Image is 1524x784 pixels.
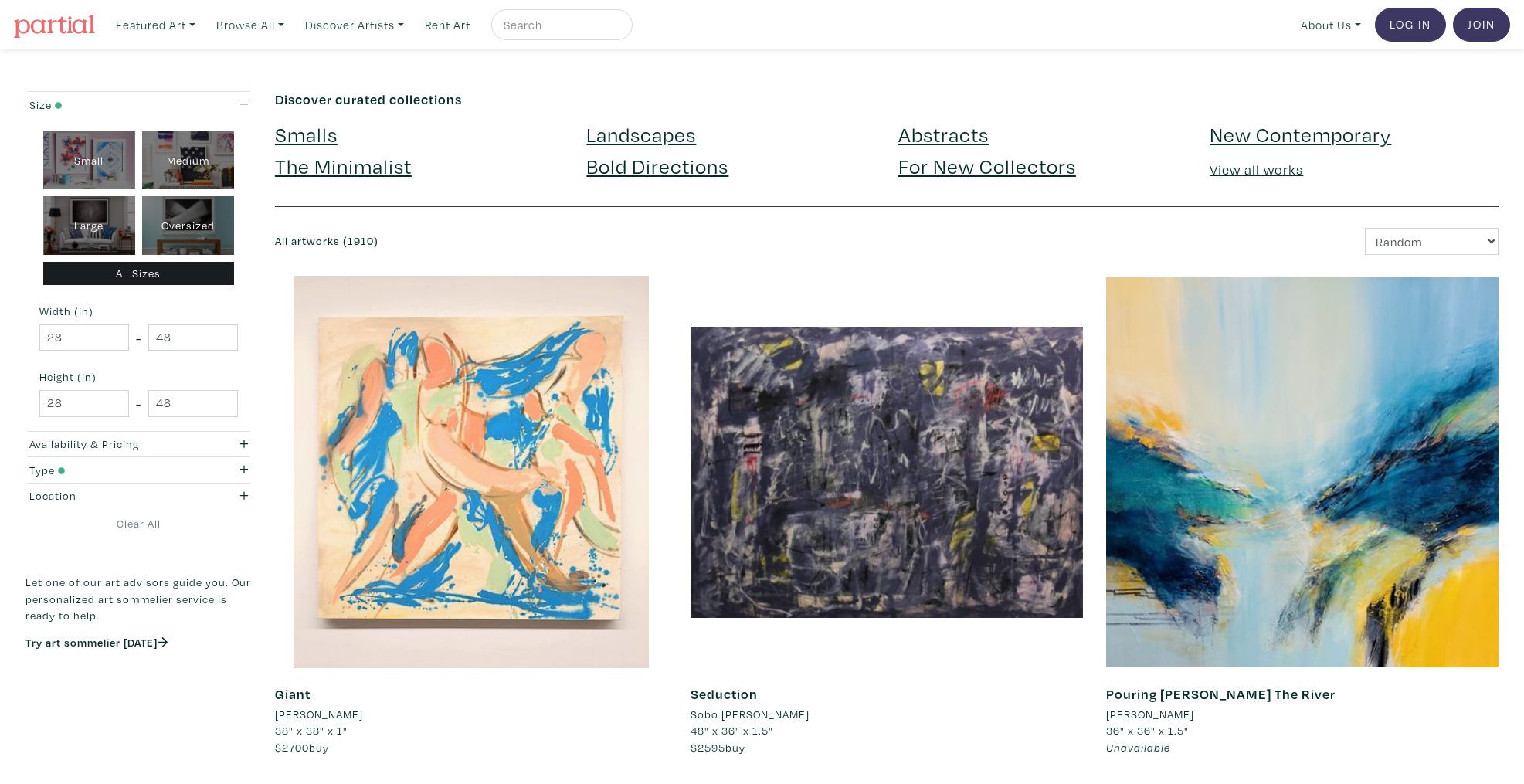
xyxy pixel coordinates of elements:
li: [PERSON_NAME] [275,706,363,723]
a: Clear All [25,515,252,532]
div: Oversized [142,196,234,255]
div: Small [43,131,135,190]
a: New Contemporary [1210,120,1391,148]
span: buy [275,740,329,755]
span: Unavailable [1106,740,1170,755]
a: About Us [1294,9,1368,41]
h6: All artworks (1910) [275,235,875,248]
div: Size [29,97,188,114]
li: [PERSON_NAME] [1106,706,1194,723]
button: Size [25,92,252,117]
small: Width (in) [39,306,238,317]
span: - [136,328,141,348]
span: 48" x 36" x 1.5" [691,723,773,738]
span: 38" x 38" x 1" [275,723,348,738]
button: Availability & Pricing [25,432,252,457]
a: Seduction [691,685,758,703]
iframe: Customer reviews powered by Trustpilot [25,666,252,698]
a: Rent Art [418,9,477,41]
div: Large [43,196,135,255]
a: Bold Directions [586,152,728,179]
a: Browse All [209,9,291,41]
button: Type [25,457,252,483]
span: buy [691,740,745,755]
a: Featured Art [109,9,202,41]
div: All Sizes [43,262,235,286]
a: Log In [1375,8,1446,42]
a: [PERSON_NAME] [1106,706,1499,723]
a: Giant [275,685,311,703]
div: Type [29,462,188,479]
a: Smalls [275,120,338,148]
a: [PERSON_NAME] [275,706,667,723]
li: Sobo [PERSON_NAME] [691,706,810,723]
p: Let one of our art advisors guide you. Our personalized art sommelier service is ready to help. [25,574,252,624]
div: Availability & Pricing [29,436,188,453]
a: The Minimalist [275,152,412,179]
a: Sobo [PERSON_NAME] [691,706,1083,723]
a: For New Collectors [898,152,1076,179]
span: - [136,393,141,414]
a: Try art sommelier [DATE] [25,635,168,650]
a: Join [1453,8,1510,42]
span: $2700 [275,740,309,755]
small: Height (in) [39,372,238,382]
h6: Discover curated collections [275,91,1499,108]
input: Search [502,15,618,35]
a: View all works [1210,161,1303,178]
a: Discover Artists [298,9,411,41]
span: $2595 [691,740,725,755]
a: Landscapes [586,120,696,148]
a: Abstracts [898,120,989,148]
div: Location [29,487,188,504]
a: Pouring [PERSON_NAME] The River [1106,685,1336,703]
button: Location [25,484,252,509]
span: 36" x 36" x 1.5" [1106,723,1189,738]
div: Medium [142,131,234,190]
